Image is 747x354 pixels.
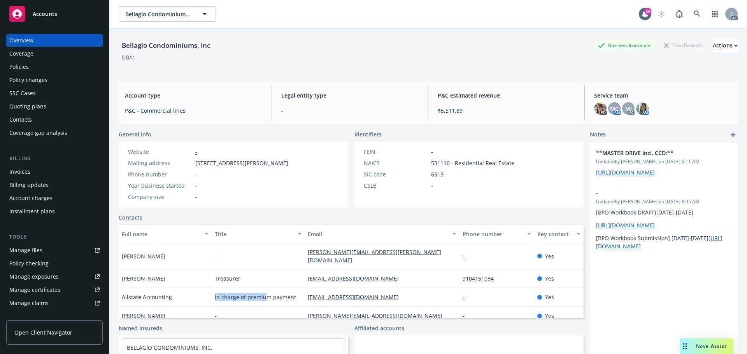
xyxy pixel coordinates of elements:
span: Accounts [33,11,57,17]
span: - [215,312,217,320]
a: Billing updates [6,179,103,191]
span: [PERSON_NAME] [122,274,165,283]
span: - [431,181,433,190]
a: - [463,312,471,319]
a: - [463,253,471,260]
a: SSC Cases [6,87,103,99]
button: Nova Assist [680,338,733,354]
span: Nova Assist [696,343,727,349]
a: add [728,130,738,140]
div: Policies [9,61,29,73]
span: $5,511.89 [438,106,575,115]
div: Account charges [9,192,53,204]
a: Named insureds [119,324,162,332]
button: Actions [713,38,738,53]
span: Updated by [PERSON_NAME] on [DATE] 6:11 AM [596,158,731,165]
span: - [195,181,197,190]
a: Coverage [6,47,103,60]
p: [BPO Workbook Submission] [DATE]-[DATE] [596,234,731,250]
div: Invoices [9,166,30,178]
span: 531110 - Residential Real Estate [431,159,514,167]
button: Email [305,225,459,243]
img: photo [594,102,607,115]
div: Quoting plans [9,100,46,113]
div: Billing [6,155,103,162]
span: Allstate Accounting [122,293,172,301]
div: Year business started [128,181,192,190]
div: Drag to move [680,338,690,354]
button: Title [212,225,305,243]
span: Yes [545,252,554,260]
div: CSLB [364,181,428,190]
div: Company size [128,193,192,201]
a: Accounts [6,3,103,25]
a: Search [689,6,705,22]
a: Manage claims [6,297,103,309]
div: Mailing address [128,159,192,167]
div: Overview [9,34,33,47]
a: Installment plans [6,205,103,218]
span: 6513 [431,170,444,178]
a: Affiliated accounts [354,324,404,332]
div: Total Rewards [660,40,707,50]
a: Contacts [6,113,103,126]
a: Contacts [119,213,142,221]
div: Policy checking [9,257,49,270]
a: Invoices [6,166,103,178]
div: Contacts [9,113,32,126]
div: Tools [6,233,103,241]
span: Bellagio Condominiums, Inc [125,10,193,18]
div: Manage BORs [9,310,46,323]
a: - [463,293,471,301]
a: [EMAIL_ADDRESS][DOMAIN_NAME] [308,293,405,301]
a: Manage exposures [6,270,103,283]
span: MJ [625,105,632,113]
span: Yes [545,312,554,320]
div: Key contact [537,230,572,238]
div: 29 [644,7,651,14]
a: [URL][DOMAIN_NAME] [596,169,655,176]
span: P&C - Commercial lines [125,106,262,115]
a: [EMAIL_ADDRESS][DOMAIN_NAME] [308,275,405,282]
span: [PERSON_NAME] [122,252,165,260]
span: Yes [545,274,554,283]
a: Account charges [6,192,103,204]
span: - [215,252,217,260]
p: [BPO Workbook DRAFT][DATE]-[DATE] [596,208,731,216]
div: Policy changes [9,74,47,86]
a: 3104151084 [463,275,500,282]
a: [URL][DOMAIN_NAME] [596,221,655,229]
a: Report a Bug [672,6,687,22]
span: Legal entity type [281,91,419,99]
div: SSC Cases [9,87,36,99]
span: Updated by [PERSON_NAME] on [DATE] 8:05 AM [596,198,731,205]
div: NAICS [364,159,428,167]
div: Coverage gap analysis [9,127,67,139]
a: Switch app [707,6,723,22]
a: Quoting plans [6,100,103,113]
span: P&C estimated revenue [438,91,575,99]
a: BELLAGIO CONDOMINIUMS, INC. [127,344,212,351]
span: [PERSON_NAME] [122,312,165,320]
div: Manage claims [9,297,49,309]
a: Manage BORs [6,310,103,323]
div: Manage files [9,244,42,256]
div: Phone number [463,230,522,238]
div: Coverage [9,47,33,60]
a: Manage files [6,244,103,256]
span: Open Client Navigator [14,328,72,337]
img: photo [636,102,649,115]
div: Billing updates [9,179,49,191]
span: Identifiers [354,130,382,138]
div: Manage exposures [9,270,59,283]
span: - [195,193,197,201]
span: - [431,148,433,156]
span: General info [119,130,151,138]
div: Phone number [128,170,192,178]
a: Policy checking [6,257,103,270]
span: Treasurer [215,274,240,283]
div: FEIN [364,148,428,156]
div: Installment plans [9,205,55,218]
